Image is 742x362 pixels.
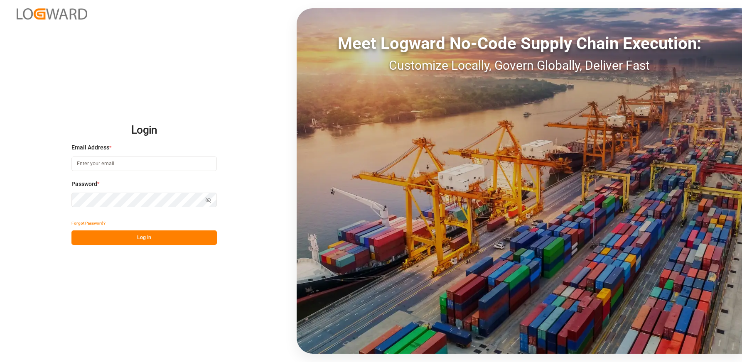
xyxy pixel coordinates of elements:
[297,31,742,56] div: Meet Logward No-Code Supply Chain Execution:
[71,157,217,171] input: Enter your email
[297,56,742,75] div: Customize Locally, Govern Globally, Deliver Fast
[71,143,109,152] span: Email Address
[17,8,87,20] img: Logward_new_orange.png
[71,117,217,144] h2: Login
[71,216,106,230] button: Forgot Password?
[71,180,97,188] span: Password
[71,230,217,245] button: Log In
